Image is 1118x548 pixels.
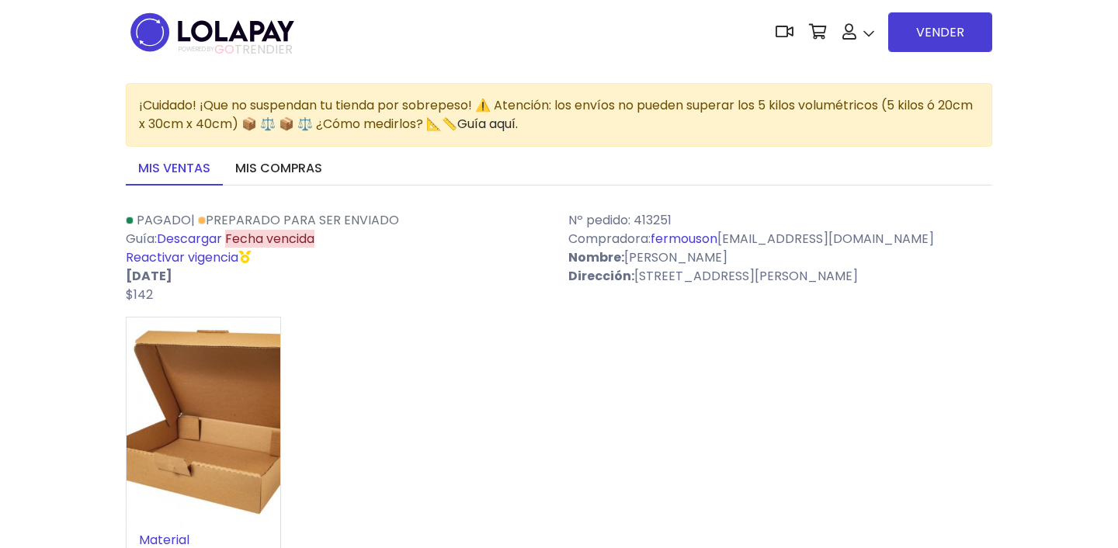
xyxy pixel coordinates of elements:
[568,267,634,285] strong: Dirección:
[214,40,234,58] span: GO
[179,43,293,57] span: TRENDIER
[116,211,559,304] div: | Guía:
[568,248,624,266] strong: Nombre:
[225,230,314,248] span: Fecha vencida
[126,153,223,186] a: Mis ventas
[137,211,191,229] span: Pagado
[568,267,992,286] p: [STREET_ADDRESS][PERSON_NAME]
[568,248,992,267] p: [PERSON_NAME]
[888,12,992,52] a: VENDER
[198,211,399,229] a: Preparado para ser enviado
[223,153,335,186] a: Mis compras
[238,251,251,263] i: Feature Lolapay Pro
[126,286,153,303] span: $142
[457,115,518,133] a: Guía aquí.
[568,230,992,248] p: Compradora: [EMAIL_ADDRESS][DOMAIN_NAME]
[157,230,222,248] a: Descargar
[139,96,973,133] span: ¡Cuidado! ¡Que no suspendan tu tienda por sobrepeso! ⚠️ Atención: los envíos no pueden superar lo...
[179,45,214,54] span: POWERED BY
[127,317,280,531] img: small_1718314592061.jpeg
[568,211,992,230] p: Nº pedido: 413251
[651,230,717,248] a: fermouson
[126,8,299,57] img: logo
[126,248,238,266] a: Reactivar vigencia
[126,267,550,286] p: [DATE]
